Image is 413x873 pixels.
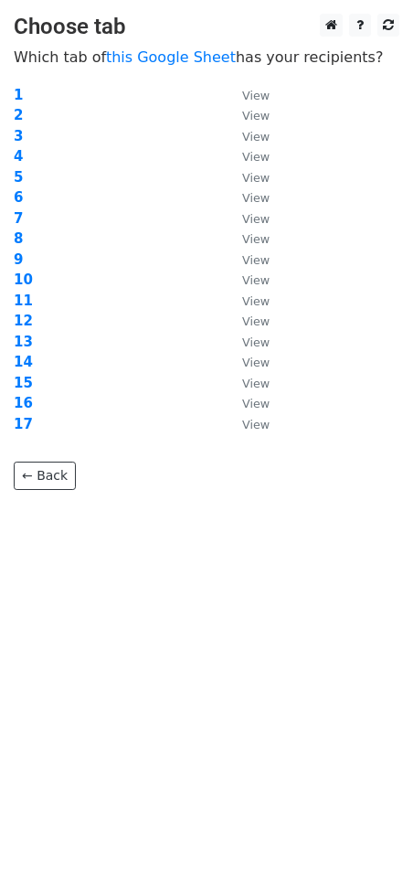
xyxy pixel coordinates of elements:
[14,271,33,288] a: 10
[224,189,270,206] a: View
[224,251,270,268] a: View
[242,150,270,164] small: View
[224,230,270,247] a: View
[242,314,270,328] small: View
[14,14,399,40] h3: Choose tab
[14,148,23,165] a: 4
[14,87,23,103] a: 1
[242,130,270,144] small: View
[242,273,270,287] small: View
[106,48,236,66] a: this Google Sheet
[224,395,270,411] a: View
[224,375,270,391] a: View
[242,171,270,185] small: View
[14,334,33,350] a: 13
[14,313,33,329] a: 12
[224,148,270,165] a: View
[14,189,23,206] a: 6
[14,230,23,247] a: 8
[224,210,270,227] a: View
[14,107,23,123] a: 2
[224,293,270,309] a: View
[224,354,270,370] a: View
[242,191,270,205] small: View
[14,416,33,432] a: 17
[242,356,270,369] small: View
[224,416,270,432] a: View
[242,109,270,122] small: View
[242,335,270,349] small: View
[242,89,270,102] small: View
[242,294,270,308] small: View
[14,251,23,268] a: 9
[224,87,270,103] a: View
[224,313,270,329] a: View
[14,169,23,186] a: 5
[14,354,33,370] a: 14
[224,169,270,186] a: View
[242,253,270,267] small: View
[14,210,23,227] a: 7
[242,212,270,226] small: View
[242,232,270,246] small: View
[242,397,270,410] small: View
[14,293,33,309] a: 11
[14,128,23,144] a: 3
[224,271,270,288] a: View
[242,418,270,431] small: View
[14,462,76,490] a: ← Back
[224,334,270,350] a: View
[14,375,33,391] a: 15
[224,107,270,123] a: View
[14,395,33,411] a: 16
[224,128,270,144] a: View
[242,377,270,390] small: View
[14,48,399,67] p: Which tab of has your recipients?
